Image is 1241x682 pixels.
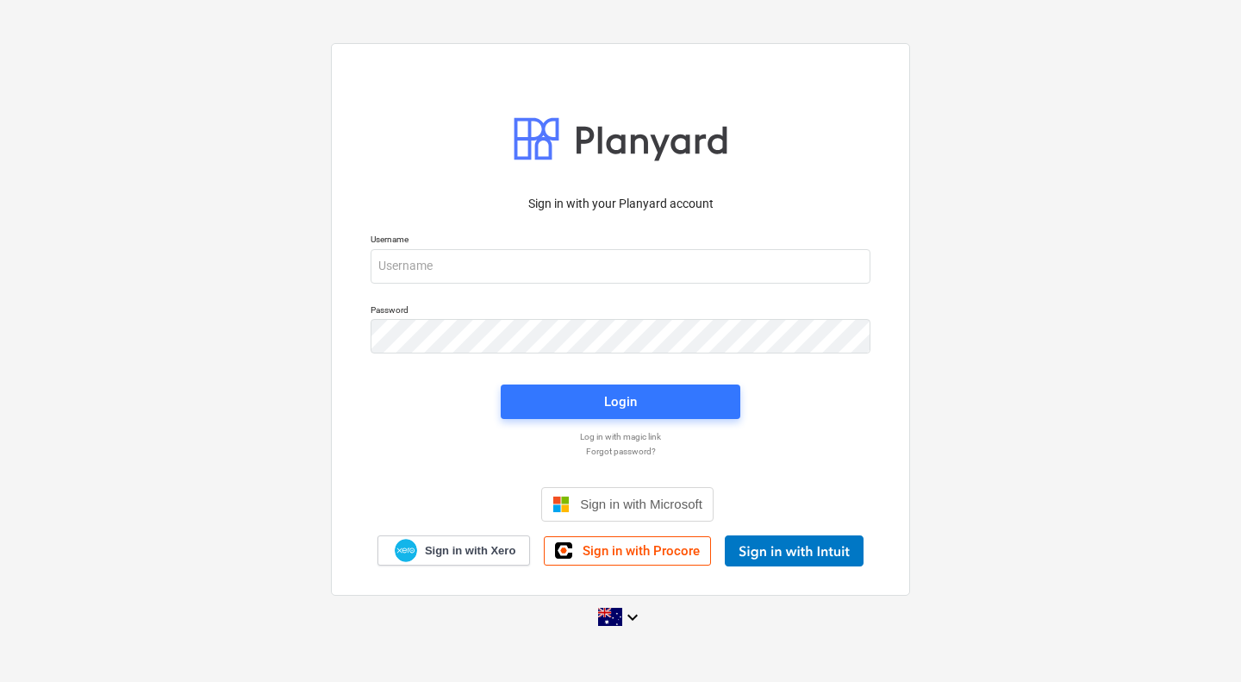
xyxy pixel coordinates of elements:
img: Microsoft logo [552,496,570,513]
a: Sign in with Xero [377,535,531,566]
button: Login [501,385,740,419]
p: Password [371,304,870,319]
span: Sign in with Xero [425,543,515,559]
div: Login [604,391,637,413]
p: Sign in with your Planyard account [371,195,870,213]
img: Xero logo [395,539,417,562]
span: Sign in with Microsoft [580,497,702,511]
i: keyboard_arrow_down [622,607,643,628]
a: Sign in with Procore [544,536,711,566]
input: Username [371,249,870,284]
a: Log in with magic link [362,431,879,442]
span: Sign in with Procore [583,543,700,559]
a: Forgot password? [362,446,879,457]
p: Username [371,234,870,248]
